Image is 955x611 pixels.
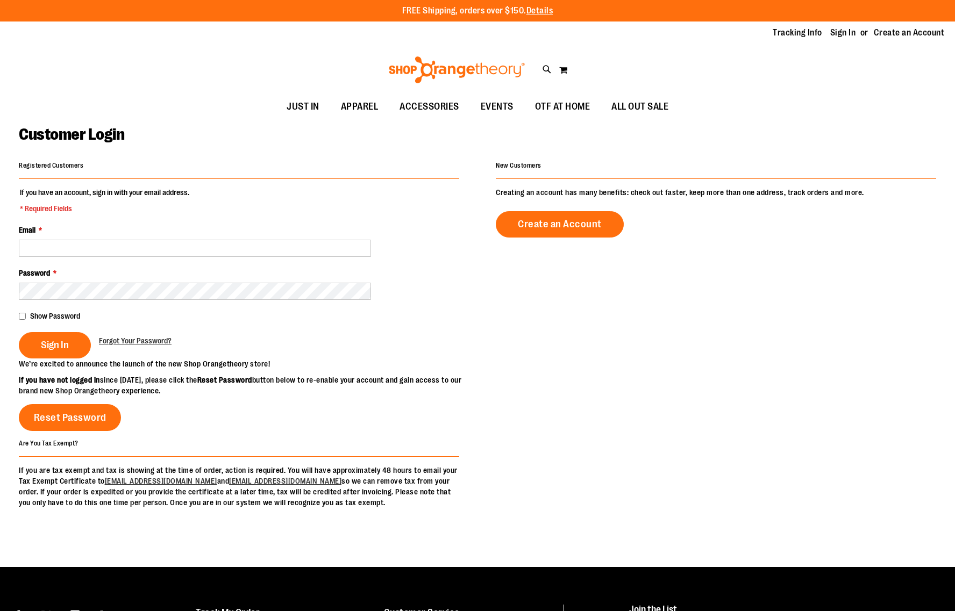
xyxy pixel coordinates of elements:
span: Email [19,226,35,234]
a: [EMAIL_ADDRESS][DOMAIN_NAME] [229,477,341,485]
p: since [DATE], please click the button below to re-enable your account and gain access to our bran... [19,375,477,396]
span: ACCESSORIES [400,95,459,119]
a: Reset Password [19,404,121,431]
p: Creating an account has many benefits: check out faster, keep more than one address, track orders... [496,187,936,198]
span: Show Password [30,312,80,320]
a: Create an Account [496,211,624,238]
span: Forgot Your Password? [99,336,172,345]
span: Customer Login [19,125,124,143]
span: Sign In [41,339,69,351]
a: Forgot Your Password? [99,335,172,346]
span: OTF AT HOME [535,95,590,119]
span: Reset Password [34,412,106,423]
span: JUST IN [287,95,319,119]
span: Password [19,269,50,277]
span: Create an Account [518,218,602,230]
strong: Are You Tax Exempt? [19,440,79,447]
strong: New Customers [496,162,541,169]
a: Details [526,6,553,16]
p: We’re excited to announce the launch of the new Shop Orangetheory store! [19,358,477,369]
strong: Reset Password [197,376,252,384]
a: Sign In [830,27,856,39]
p: If you are tax exempt and tax is showing at the time of order, action is required. You will have ... [19,465,459,508]
span: EVENTS [481,95,514,119]
legend: If you have an account, sign in with your email address. [19,187,190,214]
span: APPAREL [341,95,379,119]
button: Sign In [19,332,91,358]
a: [EMAIL_ADDRESS][DOMAIN_NAME] [105,477,217,485]
a: Tracking Info [773,27,822,39]
strong: Registered Customers [19,162,83,169]
a: Create an Account [874,27,945,39]
span: ALL OUT SALE [611,95,668,119]
img: Shop Orangetheory [387,56,526,83]
strong: If you have not logged in [19,376,100,384]
p: FREE Shipping, orders over $150. [402,5,553,17]
span: * Required Fields [20,203,189,214]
